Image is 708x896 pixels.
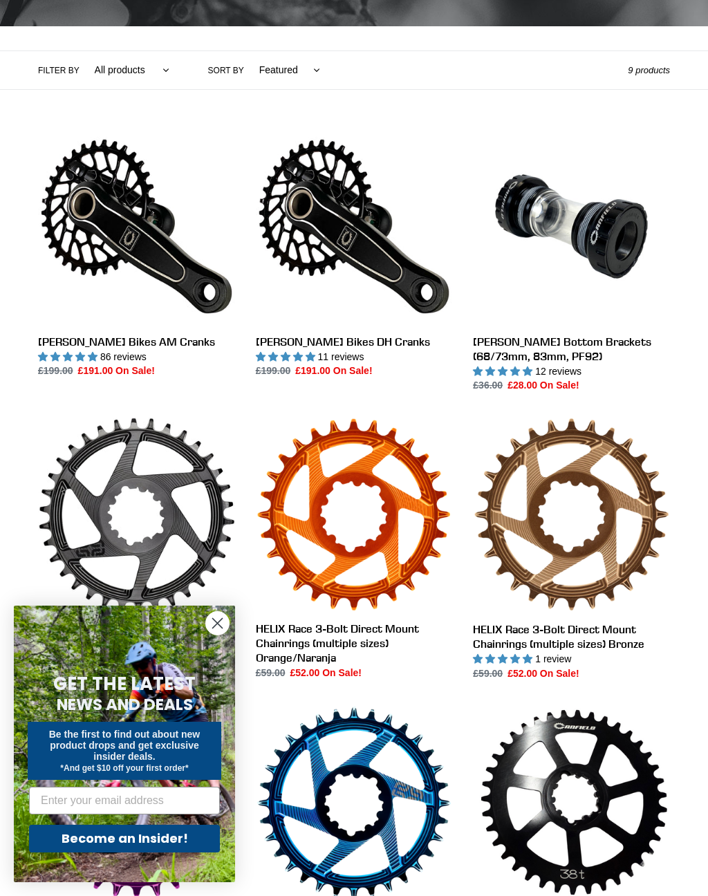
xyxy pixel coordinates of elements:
span: GET THE LATEST [53,671,196,696]
button: Become an Insider! [29,825,220,852]
input: Enter your email address [29,787,220,814]
span: *And get $10 off your first order* [60,763,188,773]
span: 9 products [628,65,670,75]
label: Filter by [38,64,80,77]
label: Sort by [208,64,244,77]
button: Close dialog [205,611,230,635]
span: Be the first to find out about new product drops and get exclusive insider deals. [49,729,201,762]
span: NEWS AND DEALS [57,693,193,716]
